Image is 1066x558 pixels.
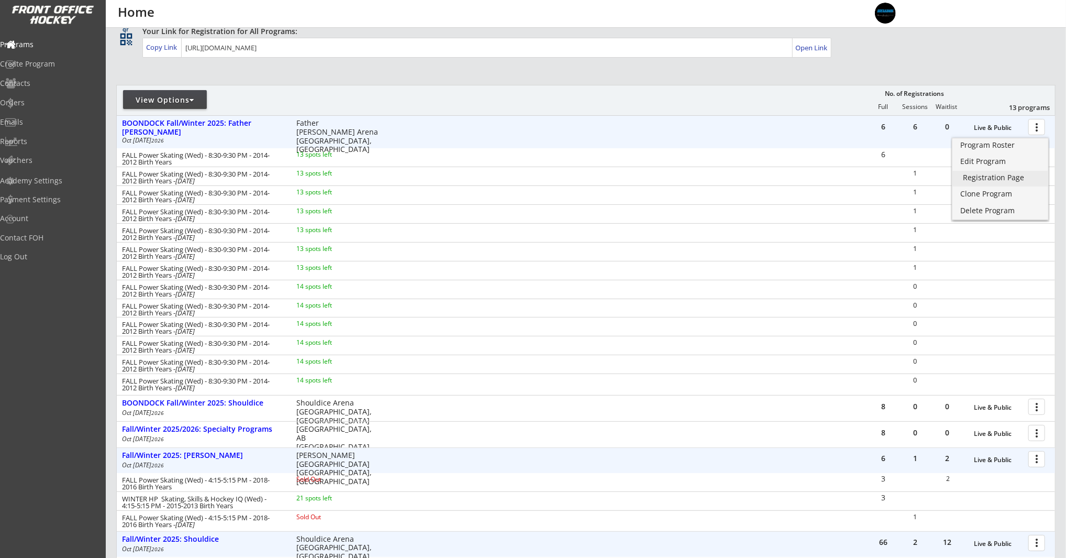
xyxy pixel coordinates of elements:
em: [DATE] [175,364,195,374]
div: 14 spots left [296,321,364,327]
em: [DATE] [175,289,195,299]
div: 0 [900,377,930,384]
button: more_vert [1028,451,1045,467]
em: [DATE] [175,383,195,392]
div: Shouldice Arena [GEOGRAPHIC_DATA], [GEOGRAPHIC_DATA] [296,399,379,425]
div: FALL Power Skating (Wed) - 4:15-5:15 PM - 2018-2016 Birth Years - [122,515,282,528]
div: Sold Out [296,514,364,520]
em: 2026 [151,545,164,553]
em: [DATE] [175,270,195,280]
div: Fall/Winter 2025: [PERSON_NAME] [122,451,285,460]
div: Oct [DATE] [122,436,282,442]
em: [DATE] [175,214,195,223]
div: 6 [900,123,931,130]
div: FALL Power Skating (Wed) - 8:30-9:30 PM - 2014-2012 Birth Years - [122,227,282,241]
div: 14 spots left [296,302,364,309]
div: Edit Program [960,158,1040,165]
div: No. of Registrations [882,90,947,97]
div: Delete Program [960,207,1040,214]
div: 13 programs [995,103,1050,112]
div: Oct [DATE] [122,546,282,552]
div: FALL Power Skating (Wed) - 8:30-9:30 PM - 2014-2012 Birth Years - [122,190,282,203]
div: Open Link [795,43,828,52]
div: 0 [900,429,931,436]
div: Clone Program [960,190,1040,198]
div: FALL Power Skating (Wed) - 8:30-9:30 PM - 2014-2012 Birth Years - [122,284,282,298]
div: 1 [900,170,930,177]
a: Registration Page [952,171,1048,187]
div: 0 [900,358,930,365]
div: 0 [931,429,963,436]
div: FALL Power Skating (Wed) - 8:30-9:30 PM - 2014-2012 Birth Years [122,152,282,166]
div: 14 spots left [296,340,364,346]
div: 3 [868,494,899,501]
div: qr [119,26,132,33]
div: 2 [900,539,931,546]
div: Live & Public [974,404,1023,411]
em: 2026 [151,435,164,443]
div: 14 spots left [296,358,364,365]
div: Registration Page [963,174,1038,181]
div: 13 spots left [296,265,364,271]
div: 2 [932,476,963,482]
div: Your Link for Registration for All Programs: [142,26,1023,37]
div: 8 [868,403,899,410]
em: [DATE] [175,233,195,242]
div: Live & Public [974,540,1023,548]
div: Full [868,103,899,111]
div: 13 spots left [296,227,364,233]
div: FALL Power Skating (Wed) - 8:30-9:30 PM - 2014-2012 Birth Years - [122,209,282,222]
div: Father [PERSON_NAME] Arena [GEOGRAPHIC_DATA], [GEOGRAPHIC_DATA] [296,119,379,154]
em: 2026 [151,462,164,469]
div: BOONDOCK Fall/Winter 2025: Father [PERSON_NAME] [122,119,285,137]
em: [DATE] [175,345,195,355]
div: 0 [931,123,963,130]
div: Waitlist [931,103,962,111]
div: WINTER HP Skating, Skills & Hockey IQ (Wed) - 4:15-5:15 PM - 2015-2013 Birth Years [122,496,282,509]
em: 2026 [151,137,164,144]
div: Live & Public [974,430,1023,437]
div: 0 [900,283,930,290]
div: 13 spots left [296,170,364,177]
div: 0 [900,339,930,346]
em: [DATE] [175,520,195,529]
div: 1 [900,455,931,462]
div: BOONDOCK Fall/Winter 2025: Shouldice [122,399,285,408]
button: more_vert [1028,425,1045,441]
div: 6 [868,151,899,158]
div: 0 [931,403,963,410]
div: Oct [DATE] [122,462,282,468]
div: [GEOGRAPHIC_DATA], AB [GEOGRAPHIC_DATA], [GEOGRAPHIC_DATA] [296,425,379,460]
div: 21 spots left [296,495,364,501]
div: 13 spots left [296,151,364,158]
div: 1 [900,226,930,233]
div: 13 spots left [296,189,364,195]
button: more_vert [1028,399,1045,415]
div: FALL Power Skating (Wed) - 8:30-9:30 PM - 2014-2012 Birth Years - [122,171,282,184]
div: 13 spots left [296,246,364,252]
div: FALL Power Skating (Wed) - 8:30-9:30 PM - 2014-2012 Birth Years - [122,340,282,354]
em: [DATE] [175,195,195,204]
div: 2 [931,455,963,462]
button: qr_code [118,31,134,47]
em: [DATE] [175,308,195,318]
div: Oct [DATE] [122,410,282,416]
div: FALL Power Skating (Wed) - 8:30-9:30 PM - 2014-2012 Birth Years - [122,303,282,316]
div: FALL Power Skating (Wed) - 4:15-5:15 PM - 2018-2016 Birth Years [122,477,282,490]
div: 6 [868,455,899,462]
div: 0 [900,320,930,327]
em: 2026 [151,409,164,417]
div: 1 [900,264,930,271]
div: 14 spots left [296,377,364,384]
em: [DATE] [175,326,195,336]
div: 0 [900,302,930,309]
div: 6 [868,123,899,130]
div: 1 [900,207,930,214]
button: more_vert [1028,119,1045,135]
em: [DATE] [175,251,195,261]
div: Copy Link [146,42,179,52]
div: Sessions [900,103,931,111]
div: Sold Out [296,476,364,483]
div: View Options [123,95,207,105]
div: 1 [900,189,930,195]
